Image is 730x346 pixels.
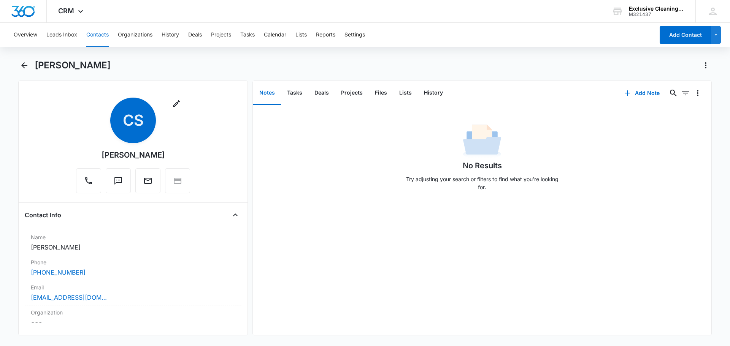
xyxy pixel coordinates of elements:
button: Back [18,59,30,71]
button: Notes [253,81,281,105]
button: Actions [700,59,712,71]
label: Organization [31,308,235,316]
dd: [PERSON_NAME] [31,243,235,252]
button: Search... [667,87,679,99]
a: Call [76,180,101,186]
p: Try adjusting your search or filters to find what you’re looking for. [402,175,562,191]
button: Calendar [264,23,286,47]
label: Address [31,333,235,341]
button: Text [106,168,131,193]
button: Deals [308,81,335,105]
button: Call [76,168,101,193]
button: History [418,81,449,105]
span: CS [110,98,156,143]
button: History [162,23,179,47]
button: Organizations [118,23,152,47]
button: Tasks [240,23,255,47]
a: Text [106,180,131,186]
button: Leads Inbox [46,23,77,47]
label: Phone [31,258,235,266]
button: Add Contact [660,26,711,44]
dd: --- [31,318,235,327]
button: Projects [211,23,231,47]
h1: No Results [463,160,502,171]
div: Email[EMAIL_ADDRESS][DOMAIN_NAME] [25,280,241,305]
button: Email [135,168,160,193]
a: [EMAIL_ADDRESS][DOMAIN_NAME] [31,293,107,302]
button: Settings [344,23,365,47]
button: Contacts [86,23,109,47]
a: [PHONE_NUMBER] [31,268,86,277]
button: Add Note [617,84,667,102]
button: Projects [335,81,369,105]
div: Organization--- [25,305,241,330]
span: CRM [58,7,74,15]
button: Overview [14,23,37,47]
button: Files [369,81,393,105]
div: Name[PERSON_NAME] [25,230,241,255]
button: Reports [316,23,335,47]
div: [PERSON_NAME] [102,149,165,161]
button: Overflow Menu [692,87,704,99]
button: Filters [679,87,692,99]
div: Phone[PHONE_NUMBER] [25,255,241,280]
div: account id [629,12,684,17]
div: account name [629,6,684,12]
button: Tasks [281,81,308,105]
a: Email [135,180,160,186]
button: Close [229,209,241,221]
button: Lists [393,81,418,105]
h1: [PERSON_NAME] [35,60,111,71]
label: Name [31,233,235,241]
h4: Contact Info [25,210,61,220]
label: Email [31,283,235,291]
img: No Data [463,122,501,160]
button: Lists [295,23,307,47]
button: Deals [188,23,202,47]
